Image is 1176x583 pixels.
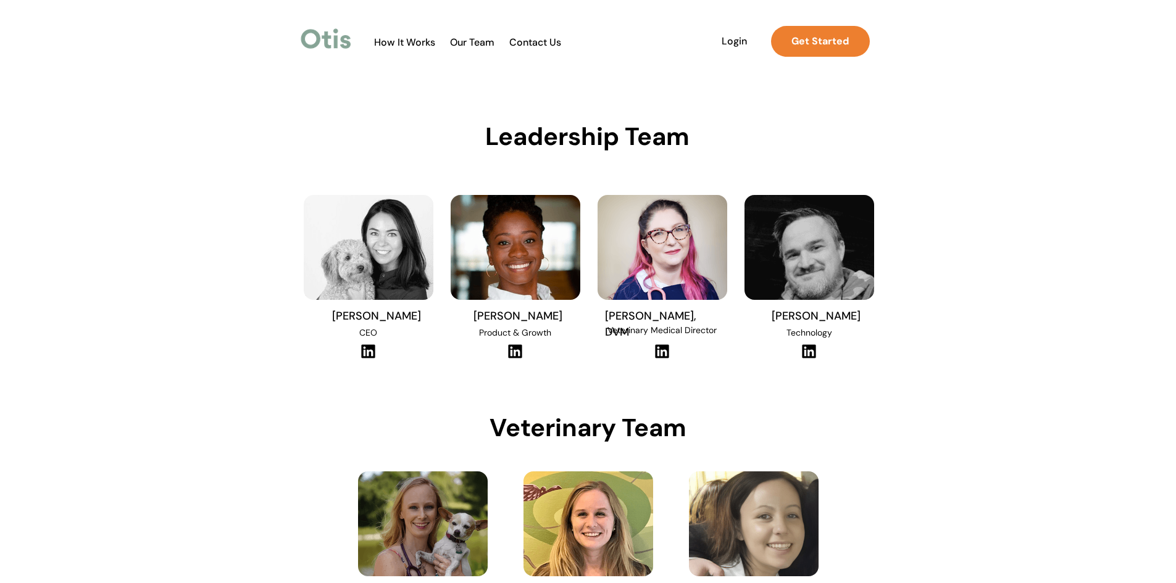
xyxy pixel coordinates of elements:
span: Technology [786,327,832,338]
span: Veterinary Team [490,411,686,444]
span: Login [706,35,763,47]
span: Leadership Team [485,120,690,152]
span: How It Works [368,36,441,48]
span: [PERSON_NAME] [772,308,861,323]
a: Login [706,26,763,57]
span: Product & Growth [479,327,551,338]
a: How It Works [368,36,441,49]
span: CEO [359,327,377,338]
span: [PERSON_NAME] [332,308,421,323]
span: Our Team [442,36,503,48]
span: Contact Us [503,36,568,48]
strong: Get Started [791,35,849,48]
a: Contact Us [503,36,568,49]
span: [PERSON_NAME], DVM [605,308,696,339]
a: Our Team [442,36,503,49]
a: Get Started [771,26,870,57]
span: Veterinary Medical Director [607,325,717,336]
span: [PERSON_NAME] [473,308,562,323]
